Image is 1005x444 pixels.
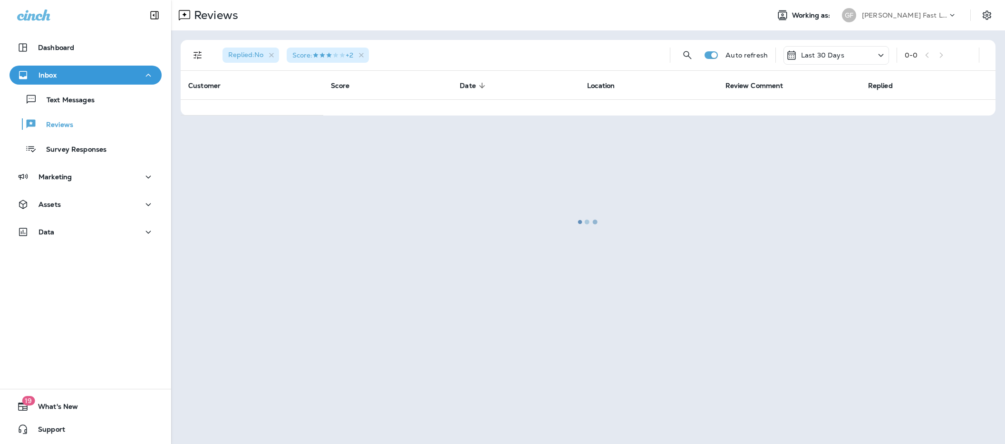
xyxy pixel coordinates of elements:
button: Support [10,420,162,439]
button: Survey Responses [10,139,162,159]
p: Dashboard [38,44,74,51]
button: Marketing [10,167,162,186]
p: Inbox [39,71,57,79]
span: Support [29,425,65,437]
p: Assets [39,201,61,208]
p: Data [39,228,55,236]
button: Dashboard [10,38,162,57]
p: Reviews [37,121,73,130]
button: Data [10,222,162,241]
button: Inbox [10,66,162,85]
span: What's New [29,403,78,414]
p: Marketing [39,173,72,181]
button: Text Messages [10,89,162,109]
p: Text Messages [37,96,95,105]
button: Collapse Sidebar [141,6,168,25]
span: 19 [22,396,35,405]
button: Assets [10,195,162,214]
button: Reviews [10,114,162,134]
p: Survey Responses [37,145,106,154]
button: 19What's New [10,397,162,416]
